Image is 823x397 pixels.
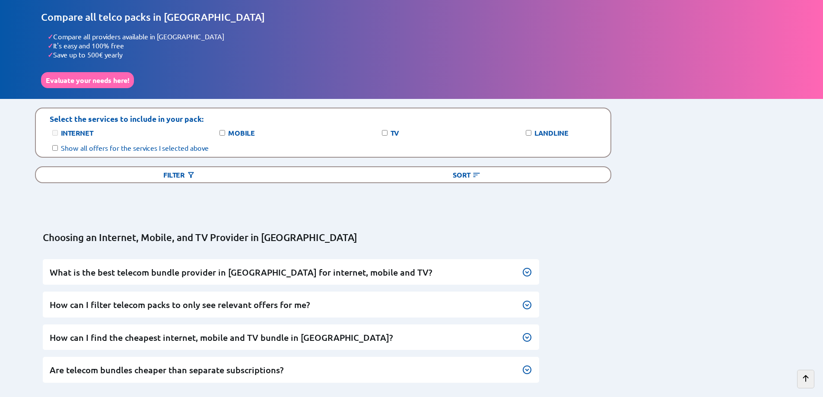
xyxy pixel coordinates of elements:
span: ✓ [48,50,53,59]
label: Internet [61,128,93,137]
div: Filter [36,167,323,182]
li: Save up to 500€ yearly [48,50,782,59]
p: Select the services to include in your pack: [50,114,203,124]
span: ✓ [48,32,53,41]
div: Sort [323,167,610,182]
li: It's easy and 100% free [48,41,782,50]
img: Button to expand the text [522,300,532,310]
h2: Choosing an Internet, Mobile, and TV Provider in [GEOGRAPHIC_DATA] [43,232,610,244]
li: Compare all providers available in [GEOGRAPHIC_DATA] [48,32,782,41]
img: Button to expand the text [522,365,532,375]
h1: Compare all telco packs in [GEOGRAPHIC_DATA] [41,11,782,23]
h3: What is the best telecom bundle provider in [GEOGRAPHIC_DATA] for internet, mobile and TV? [50,267,532,278]
span: ✓ [48,41,53,50]
button: Evaluate your needs here! [41,72,134,88]
h3: Are telecom bundles cheaper than separate subscriptions? [50,364,532,376]
label: Landline [534,128,569,137]
img: Button to expand the text [522,267,532,277]
img: Button to expand the text [522,332,532,343]
label: TV [391,128,399,137]
label: Mobile [228,128,255,137]
label: Show all offers for the services I selected above [61,143,209,152]
img: Button open the filtering menu [187,171,195,179]
h3: How can I filter telecom packs to only see relevant offers for me? [50,299,532,311]
img: Button open the sorting menu [472,171,481,179]
h3: How can I find the cheapest internet, mobile and TV bundle in [GEOGRAPHIC_DATA]? [50,332,532,343]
